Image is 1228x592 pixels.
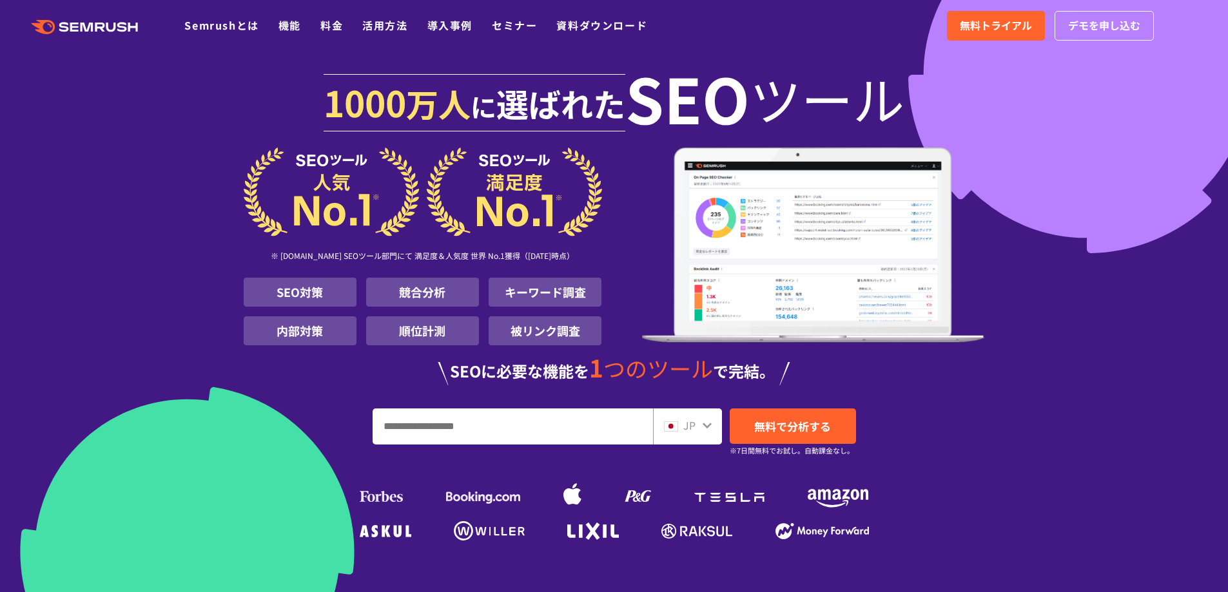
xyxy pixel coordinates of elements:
input: URL、キーワードを入力してください [373,409,652,444]
li: 競合分析 [366,278,479,307]
span: 無料トライアル [960,17,1032,34]
div: ※ [DOMAIN_NAME] SEOツール部門にて 満足度＆人気度 世界 No.1獲得（[DATE]時点） [244,236,602,278]
li: 被リンク調査 [489,316,601,345]
a: Semrushとは [184,17,258,33]
span: 選ばれた [496,80,625,126]
a: 導入事例 [427,17,473,33]
span: で完結。 [713,359,775,382]
li: 内部対策 [244,316,356,345]
span: ツール [750,72,904,124]
span: JP [683,417,696,433]
span: 無料で分析する [754,418,831,434]
span: に [471,88,496,125]
span: 1 [589,350,603,385]
span: デモを申し込む [1068,17,1140,34]
small: ※7日間無料でお試し。自動課金なし。 [730,444,854,457]
span: 1000 [324,76,406,128]
li: キーワード調査 [489,278,601,307]
li: 順位計測 [366,316,479,345]
a: 機能 [278,17,301,33]
a: 料金 [320,17,343,33]
li: SEO対策 [244,278,356,307]
a: 資料ダウンロード [556,17,647,33]
span: つのツール [603,352,713,384]
a: 活用方法 [362,17,407,33]
span: 万人 [406,80,471,126]
a: 無料で分析する [730,408,856,444]
div: SEOに必要な機能を [244,356,985,385]
a: 無料トライアル [947,11,1045,41]
span: SEO [625,72,750,124]
a: セミナー [492,17,537,33]
a: デモを申し込む [1055,11,1154,41]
